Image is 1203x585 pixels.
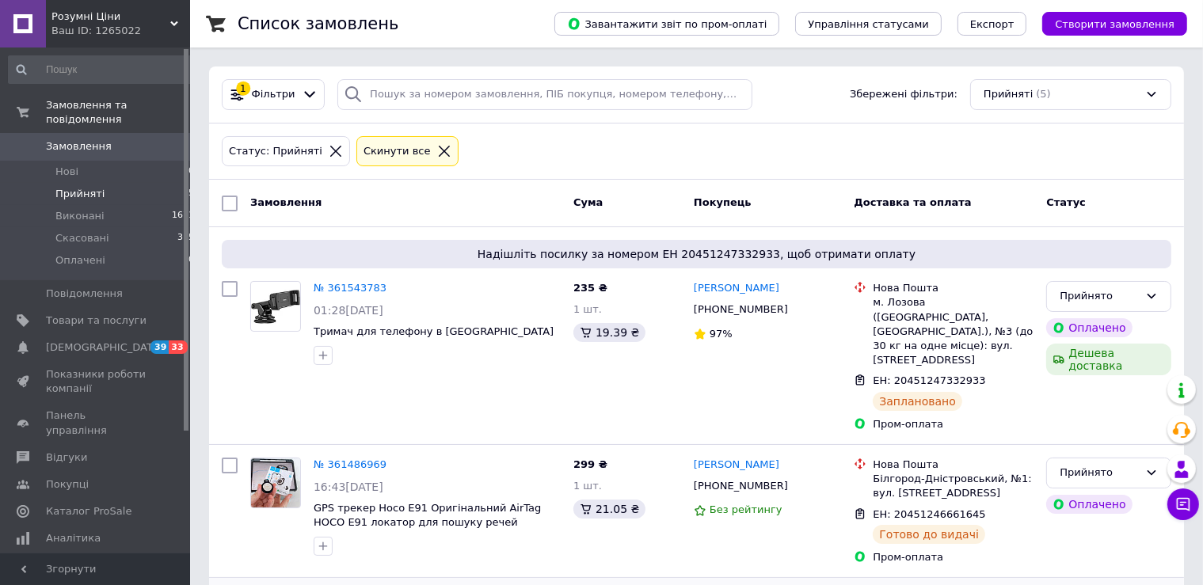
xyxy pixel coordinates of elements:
[51,24,190,38] div: Ваш ID: 1265022
[854,196,971,208] span: Доставка та оплата
[573,480,602,492] span: 1 шт.
[1060,465,1139,481] div: Прийнято
[46,408,147,437] span: Панель управління
[51,9,170,24] span: Розумні Ціни
[573,323,645,342] div: 19.39 ₴
[694,303,788,315] span: [PHONE_NUMBER]
[46,287,123,301] span: Повідомлення
[55,253,105,268] span: Оплачені
[236,82,250,96] div: 1
[314,502,541,529] a: GPS трекер Hoco E91 Оригінальний AirTag HOCO E91 локатор для пошуку речей
[873,508,985,520] span: ЕН: 20451246661645
[188,187,194,201] span: 5
[970,18,1015,30] span: Експорт
[252,87,295,102] span: Фільтри
[46,367,147,396] span: Показники роботи компанії
[694,196,752,208] span: Покупець
[873,525,985,544] div: Готово до видачі
[150,340,169,354] span: 39
[984,87,1033,102] span: Прийняті
[238,14,398,33] h1: Список замовлень
[694,458,779,473] a: [PERSON_NAME]
[873,417,1034,431] div: Пром-оплата
[554,12,779,36] button: Завантажити звіт по пром-оплаті
[1046,344,1171,375] div: Дешева доставка
[957,12,1027,36] button: Експорт
[873,392,962,411] div: Заплановано
[314,282,386,294] a: № 361543783
[226,143,325,160] div: Статус: Прийняті
[694,480,788,492] span: [PHONE_NUMBER]
[1026,17,1187,29] a: Створити замовлення
[1046,318,1132,337] div: Оплачено
[46,477,89,492] span: Покупці
[314,325,554,337] a: Тримач для телефону в [GEOGRAPHIC_DATA]
[873,550,1034,564] div: Пром-оплата
[873,281,1034,295] div: Нова Пошта
[567,17,767,31] span: Завантажити звіт по пром-оплаті
[573,500,645,519] div: 21.05 ₴
[250,196,322,208] span: Замовлення
[55,231,109,245] span: Скасовані
[873,374,985,386] span: ЕН: 20451247332933
[314,458,386,470] a: № 361486969
[46,98,190,127] span: Замовлення та повідомлення
[710,328,733,340] span: 97%
[46,139,112,154] span: Замовлення
[694,281,779,296] a: [PERSON_NAME]
[710,503,782,515] span: Без рейтингу
[46,450,87,465] span: Відгуки
[8,55,196,84] input: Пошук
[873,295,1034,367] div: м. Лозова ([GEOGRAPHIC_DATA], [GEOGRAPHIC_DATA].), №3 (до 30 кг на одне місце): вул. [STREET_ADDR...
[314,481,383,493] span: 16:43[DATE]
[46,313,147,328] span: Товари та послуги
[795,12,942,36] button: Управління статусами
[46,504,131,519] span: Каталог ProSale
[1042,12,1187,36] button: Створити замовлення
[808,18,929,30] span: Управління статусами
[228,246,1165,262] span: Надішліть посилку за номером ЕН 20451247332933, щоб отримати оплату
[850,87,957,102] span: Збережені фільтри:
[188,165,194,179] span: 0
[177,231,194,245] span: 315
[873,458,1034,472] div: Нова Пошта
[1060,288,1139,305] div: Прийнято
[251,290,300,324] img: Фото товару
[46,340,163,355] span: [DEMOGRAPHIC_DATA]
[250,281,301,332] a: Фото товару
[1046,495,1132,514] div: Оплачено
[314,304,383,317] span: 01:28[DATE]
[55,165,78,179] span: Нові
[573,282,607,294] span: 235 ₴
[573,196,603,208] span: Cума
[873,472,1034,500] div: Білгород-Дністровський, №1: вул. [STREET_ADDRESS]
[360,143,434,160] div: Cкинути все
[250,458,301,508] a: Фото товару
[251,458,299,507] img: Фото товару
[169,340,187,354] span: 33
[1046,196,1086,208] span: Статус
[573,458,607,470] span: 299 ₴
[1167,488,1199,520] button: Чат з покупцем
[573,303,602,315] span: 1 шт.
[55,187,105,201] span: Прийняті
[46,531,101,545] span: Аналітика
[1055,18,1174,30] span: Створити замовлення
[1036,88,1050,100] span: (5)
[55,209,105,223] span: Виконані
[172,209,194,223] span: 1671
[337,79,752,110] input: Пошук за номером замовлення, ПІБ покупця, номером телефону, Email, номером накладної
[188,253,194,268] span: 0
